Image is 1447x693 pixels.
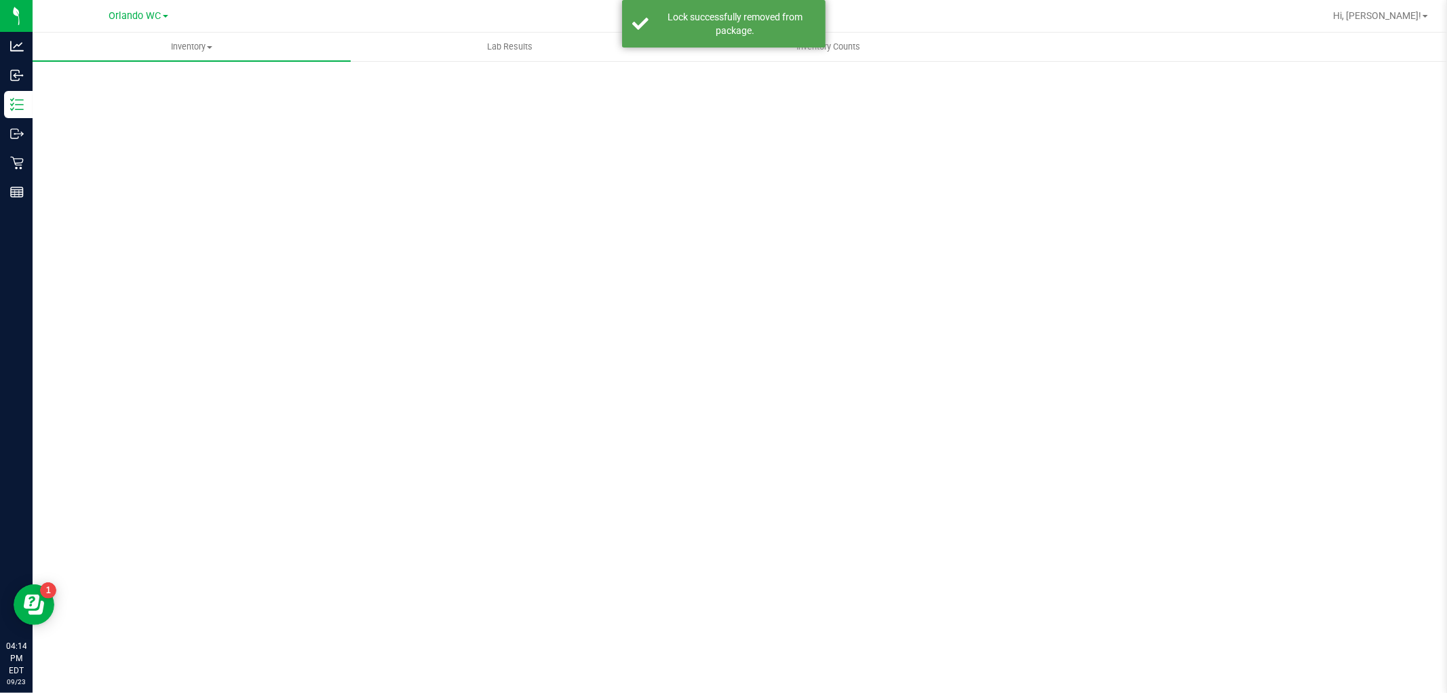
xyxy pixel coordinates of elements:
[10,156,24,170] inline-svg: Retail
[40,582,56,599] iframe: Resource center unread badge
[14,584,54,625] iframe: Resource center
[109,10,161,22] span: Orlando WC
[10,69,24,82] inline-svg: Inbound
[469,41,551,53] span: Lab Results
[6,677,26,687] p: 09/23
[10,98,24,111] inline-svg: Inventory
[351,33,669,61] a: Lab Results
[10,39,24,53] inline-svg: Analytics
[656,10,815,37] div: Lock successfully removed from package.
[33,33,351,61] a: Inventory
[778,41,879,53] span: Inventory Counts
[10,127,24,141] inline-svg: Outbound
[669,33,987,61] a: Inventory Counts
[10,185,24,199] inline-svg: Reports
[6,640,26,677] p: 04:14 PM EDT
[33,41,351,53] span: Inventory
[1333,10,1421,21] span: Hi, [PERSON_NAME]!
